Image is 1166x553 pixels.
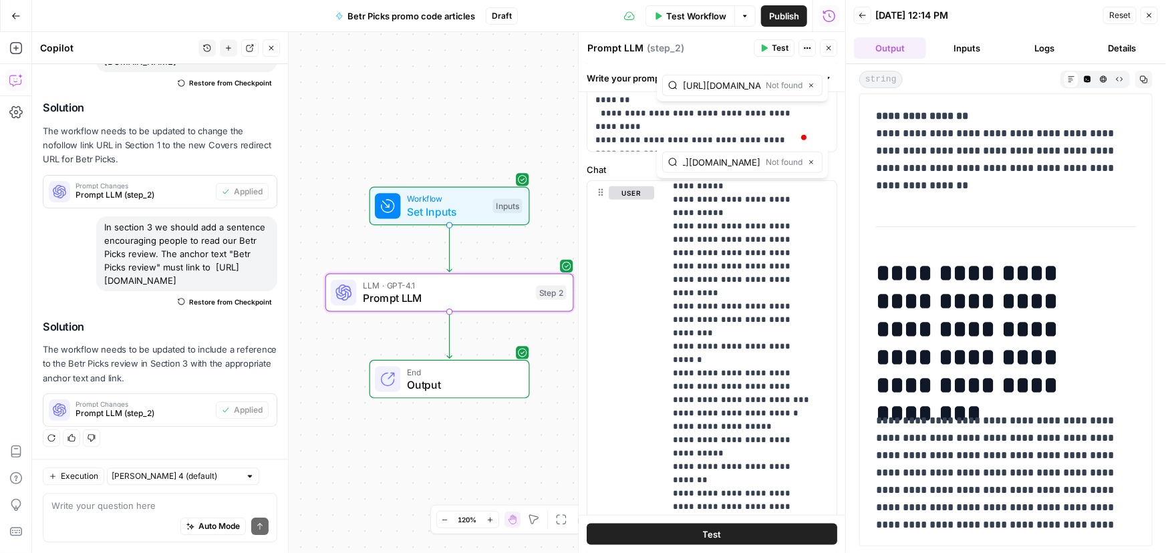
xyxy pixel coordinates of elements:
[587,524,837,545] button: Test
[739,69,837,87] button: Generate with AI
[645,5,734,27] button: Test Workflow
[1103,7,1137,24] button: Reset
[458,514,477,525] span: 120%
[1109,9,1131,21] span: Reset
[216,183,269,200] button: Applied
[189,297,272,307] span: Restore from Checkpoint
[587,163,837,176] label: Chat
[407,377,516,393] span: Output
[172,75,277,91] button: Restore from Checkpoint
[325,273,574,312] div: LLM · GPT-4.1Prompt LLMStep 2
[703,528,722,541] span: Test
[43,468,104,485] button: Execution
[43,102,277,114] h2: Solution
[363,279,530,292] span: LLM · GPT-4.1
[234,404,263,416] span: Applied
[761,5,807,27] button: Publish
[407,204,486,220] span: Set Inputs
[859,71,903,88] span: string
[769,9,799,23] span: Publish
[112,470,240,483] input: Claude Sonnet 4 (default)
[1086,37,1158,59] button: Details
[216,401,269,419] button: Applied
[1009,37,1081,59] button: Logs
[96,216,277,291] div: In section 3 we should add a sentence encouraging people to read our Betr Picks review. The ancho...
[325,187,574,226] div: WorkflowSet InputsInputs
[76,407,210,419] span: Prompt LLM (step_2)
[772,42,788,54] span: Test
[189,77,272,88] span: Restore from Checkpoint
[587,41,643,55] textarea: Prompt LLM
[854,37,926,59] button: Output
[754,39,794,57] button: Test
[766,79,803,91] span: Not found
[536,285,567,300] div: Step 2
[172,294,277,310] button: Restore from Checkpoint
[683,156,761,169] input: Search
[363,290,530,306] span: Prompt LLM
[40,41,194,55] div: Copilot
[766,156,803,168] span: Not found
[76,189,210,201] span: Prompt LLM (step_2)
[180,518,246,535] button: Auto Mode
[447,312,452,359] g: Edge from step_2 to end
[347,9,475,23] span: Betr Picks promo code articles
[327,5,483,27] button: Betr Picks promo code articles
[447,225,452,272] g: Edge from start to step_2
[492,10,512,22] span: Draft
[234,186,263,198] span: Applied
[43,321,277,333] h2: Solution
[76,401,210,407] span: Prompt Changes
[43,343,277,385] p: The workflow needs to be updated to include a reference to the Betr Picks review in Section 3 wit...
[666,9,726,23] span: Test Workflow
[931,37,1004,59] button: Inputs
[407,192,486,205] span: Workflow
[493,199,523,214] div: Inputs
[325,360,574,399] div: EndOutput
[61,470,98,482] span: Execution
[198,520,240,532] span: Auto Mode
[43,124,277,166] p: The workflow needs to be updated to change the nofollow link URL in Section 1 to the new Covers r...
[609,186,654,200] button: user
[683,79,761,92] input: Search
[579,64,845,91] div: Write your prompt
[407,365,516,378] span: End
[647,41,684,55] span: ( step_2 )
[76,182,210,189] span: Prompt Changes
